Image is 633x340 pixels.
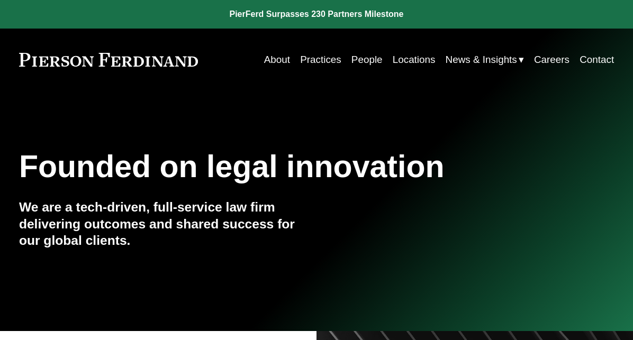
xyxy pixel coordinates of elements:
a: folder dropdown [446,50,524,70]
a: Careers [534,50,569,70]
a: About [264,50,290,70]
h4: We are a tech-driven, full-service law firm delivering outcomes and shared success for our global... [19,199,316,249]
a: Practices [300,50,341,70]
a: Locations [393,50,436,70]
span: News & Insights [446,51,517,69]
h1: Founded on legal innovation [19,149,515,185]
a: Contact [580,50,614,70]
a: People [351,50,383,70]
